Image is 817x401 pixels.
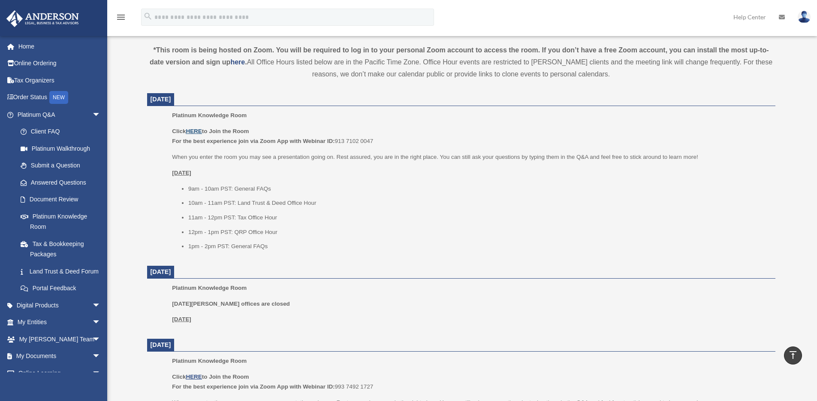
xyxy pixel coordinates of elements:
span: [DATE] [151,341,171,348]
a: Tax & Bookkeeping Packages [12,235,114,263]
img: Anderson Advisors Platinum Portal [4,10,81,27]
u: [DATE] [172,170,191,176]
a: HERE [186,374,202,380]
span: Platinum Knowledge Room [172,112,247,118]
a: Document Review [12,191,114,208]
a: Platinum Knowledge Room [12,208,109,235]
a: Platinum Walkthrough [12,140,114,157]
i: search [143,12,153,21]
div: All Office Hours listed below are in the Pacific Time Zone. Office Hour events are restricted to ... [147,44,775,80]
b: Click to Join the Room [172,374,249,380]
span: Platinum Knowledge Room [172,285,247,291]
a: Answered Questions [12,174,114,191]
a: Submit a Question [12,157,114,174]
span: [DATE] [151,268,171,275]
a: Tax Organizers [6,72,114,89]
i: vertical_align_top [788,350,798,360]
span: arrow_drop_down [92,106,109,124]
li: 10am - 11am PST: Land Trust & Deed Office Hour [188,198,769,208]
span: arrow_drop_down [92,314,109,331]
b: Click to Join the Room [172,128,249,134]
p: 913 7102 0047 [172,126,769,146]
li: 9am - 10am PST: General FAQs [188,184,769,194]
img: User Pic [798,11,811,23]
a: Order StatusNEW [6,89,114,106]
li: 12pm - 1pm PST: QRP Office Hour [188,227,769,237]
strong: . [245,58,247,66]
a: My Documentsarrow_drop_down [6,348,114,365]
a: menu [116,15,126,22]
a: Client FAQ [12,123,114,140]
b: For the best experience join via Zoom App with Webinar ID: [172,383,335,390]
strong: *This room is being hosted on Zoom. You will be required to log in to your personal Zoom account ... [150,46,769,66]
a: HERE [186,128,202,134]
a: Home [6,38,114,55]
i: menu [116,12,126,22]
a: My [PERSON_NAME] Teamarrow_drop_down [6,331,114,348]
p: 993 7492 1727 [172,372,769,392]
span: arrow_drop_down [92,365,109,382]
a: here [230,58,245,66]
a: My Entitiesarrow_drop_down [6,314,114,331]
b: [DATE][PERSON_NAME] offices are closed [172,301,290,307]
span: arrow_drop_down [92,331,109,348]
span: arrow_drop_down [92,348,109,365]
u: [DATE] [172,316,191,322]
span: Platinum Knowledge Room [172,358,247,364]
a: Portal Feedback [12,280,114,297]
a: Land Trust & Deed Forum [12,263,114,280]
a: vertical_align_top [784,346,802,365]
a: Digital Productsarrow_drop_down [6,297,114,314]
a: Online Learningarrow_drop_down [6,365,114,382]
a: Online Ordering [6,55,114,72]
b: For the best experience join via Zoom App with Webinar ID: [172,138,335,144]
div: NEW [49,91,68,104]
span: arrow_drop_down [92,297,109,314]
p: When you enter the room you may see a presentation going on. Rest assured, you are in the right p... [172,152,769,162]
span: [DATE] [151,96,171,103]
li: 1pm - 2pm PST: General FAQs [188,241,769,252]
a: Platinum Q&Aarrow_drop_down [6,106,114,123]
li: 11am - 12pm PST: Tax Office Hour [188,213,769,223]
